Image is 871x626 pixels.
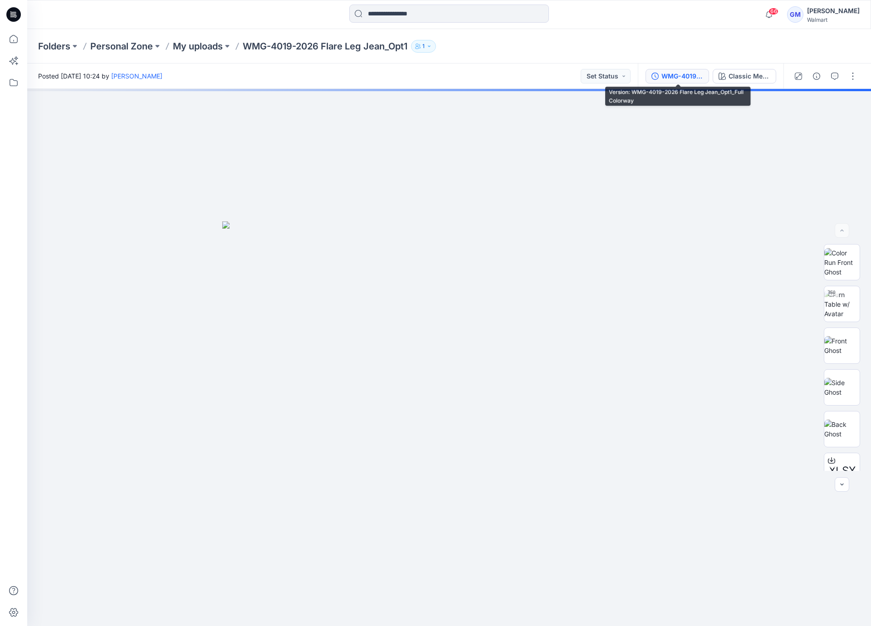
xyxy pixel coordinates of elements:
[38,40,70,53] a: Folders
[222,221,676,626] img: eyJhbGciOiJIUzI1NiIsImtpZCI6IjAiLCJzbHQiOiJzZXMiLCJ0eXAiOiJKV1QifQ.eyJkYXRhIjp7InR5cGUiOiJzdG9yYW...
[243,40,407,53] p: WMG-4019-2026 Flare Leg Jean_Opt1
[661,71,703,81] div: WMG-4019-2026 Flare Leg Jean_Opt1_Full Colorway
[824,420,860,439] img: Back Ghost
[787,6,803,23] div: GM
[807,5,860,16] div: [PERSON_NAME]
[824,290,860,318] img: Turn Table w/ Avatar
[809,69,824,83] button: Details
[713,69,776,83] button: Classic Med Wash
[173,40,223,53] a: My uploads
[824,248,860,277] img: Color Run Front Ghost
[824,378,860,397] img: Side Ghost
[646,69,709,83] button: WMG-4019-2026 Flare Leg Jean_Opt1_Full Colorway
[90,40,153,53] a: Personal Zone
[422,41,425,51] p: 1
[807,16,860,23] div: Walmart
[38,71,162,81] span: Posted [DATE] 10:24 by
[729,71,770,81] div: Classic Med Wash
[824,336,860,355] img: Front Ghost
[111,72,162,80] a: [PERSON_NAME]
[829,463,856,479] span: XLSX
[768,8,778,15] span: 66
[411,40,436,53] button: 1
